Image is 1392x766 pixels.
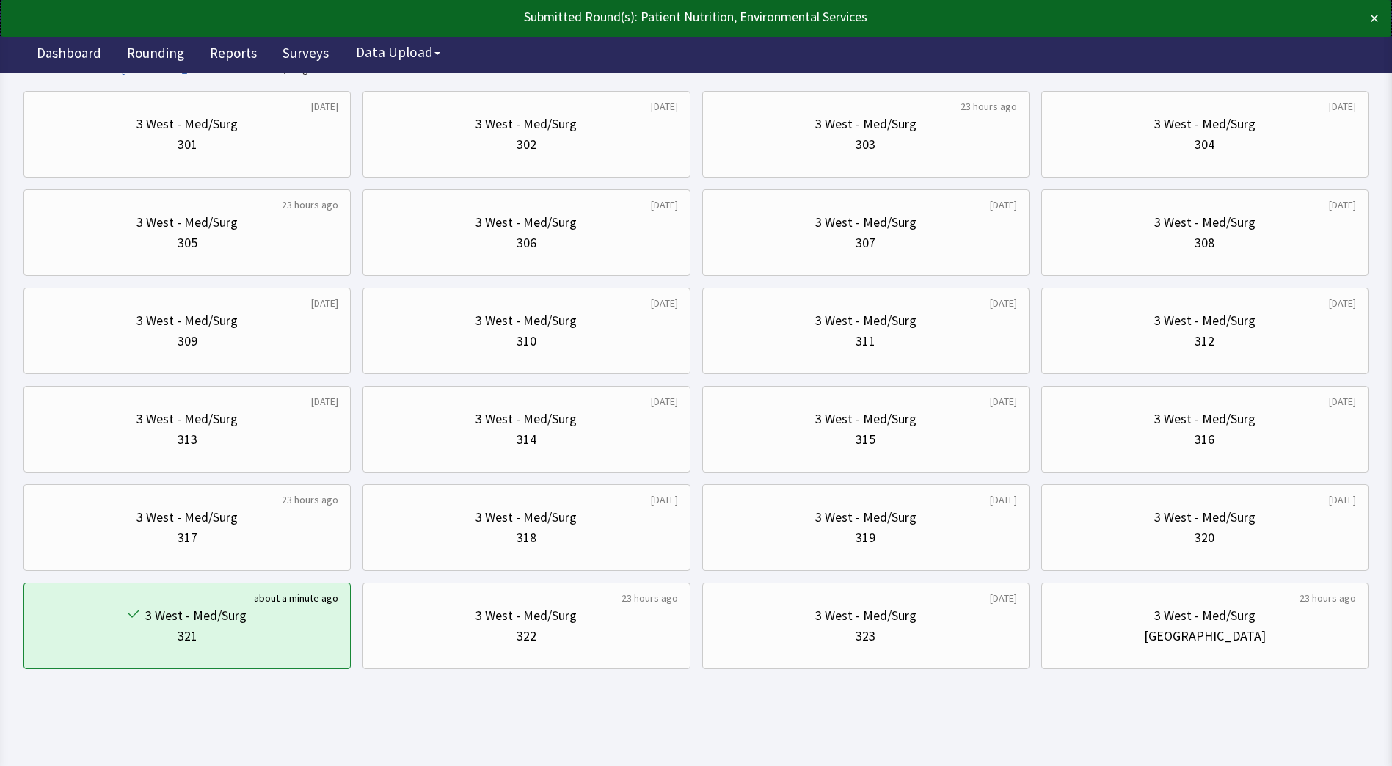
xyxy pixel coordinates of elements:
div: 3 West - Med/Surg [1154,310,1256,331]
div: [DATE] [990,296,1017,310]
div: 3 West - Med/Surg [145,605,247,626]
div: [DATE] [651,296,678,310]
div: 3 West - Med/Surg [815,114,917,134]
div: 3 West - Med/Surg [815,409,917,429]
div: 316 [1195,429,1214,450]
button: × [1370,7,1379,30]
div: 3 West - Med/Surg [1154,409,1256,429]
div: 320 [1195,528,1214,548]
div: 318 [517,528,536,548]
a: Rounding [116,37,195,73]
div: 3 West - Med/Surg [815,310,917,331]
div: 301 [178,134,197,155]
div: 319 [856,528,875,548]
div: 315 [856,429,875,450]
div: 3 West - Med/Surg [475,605,577,626]
div: 321 [178,626,197,646]
div: Submitted Round(s): Patient Nutrition, Environmental Services [13,7,1242,27]
div: 323 [856,626,875,646]
div: [DATE] [311,99,338,114]
div: 307 [856,233,875,253]
div: 23 hours ago [961,99,1017,114]
div: 3 West - Med/Surg [1154,507,1256,528]
div: 306 [517,233,536,253]
a: Reports [199,37,268,73]
div: [DATE] [651,394,678,409]
div: 308 [1195,233,1214,253]
div: 303 [856,134,875,155]
div: 309 [178,331,197,351]
div: 322 [517,626,536,646]
div: 23 hours ago [1300,591,1356,605]
div: [DATE] [651,99,678,114]
div: [DATE] [651,197,678,212]
div: 23 hours ago [282,492,338,507]
div: 305 [178,233,197,253]
div: 3 West - Med/Surg [136,507,238,528]
div: [DATE] [1329,492,1356,507]
div: 313 [178,429,197,450]
div: 3 West - Med/Surg [1154,605,1256,626]
div: 23 hours ago [282,197,338,212]
div: [DATE] [990,492,1017,507]
div: 3 West - Med/Surg [1154,212,1256,233]
div: 3 West - Med/Surg [1154,114,1256,134]
div: [DATE] [311,394,338,409]
div: 317 [178,528,197,548]
div: 23 hours ago [622,591,678,605]
div: [DATE] [311,296,338,310]
div: 3 West - Med/Surg [475,212,577,233]
div: 3 West - Med/Surg [815,507,917,528]
div: [DATE] [1329,99,1356,114]
div: [DATE] [651,492,678,507]
div: [DATE] [1329,197,1356,212]
div: [DATE] [1329,394,1356,409]
a: Dashboard [26,37,112,73]
div: 3 West - Med/Surg [475,507,577,528]
div: [DATE] [990,197,1017,212]
div: 3 West - Med/Surg [136,409,238,429]
div: [GEOGRAPHIC_DATA] [1144,626,1266,646]
div: [DATE] [990,591,1017,605]
div: 312 [1195,331,1214,351]
div: 3 West - Med/Surg [475,114,577,134]
a: Surveys [272,37,340,73]
div: 3 West - Med/Surg [815,212,917,233]
div: [DATE] [990,394,1017,409]
div: 3 West - Med/Surg [815,605,917,626]
button: Data Upload [347,39,449,66]
div: 3 West - Med/Surg [136,114,238,134]
div: about a minute ago [254,591,338,605]
div: 3 West - Med/Surg [475,310,577,331]
div: 314 [517,429,536,450]
div: 304 [1195,134,1214,155]
div: 311 [856,331,875,351]
div: 310 [517,331,536,351]
div: 3 West - Med/Surg [136,310,238,331]
div: [DATE] [1329,296,1356,310]
div: 3 West - Med/Surg [475,409,577,429]
div: 3 West - Med/Surg [136,212,238,233]
div: 302 [517,134,536,155]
